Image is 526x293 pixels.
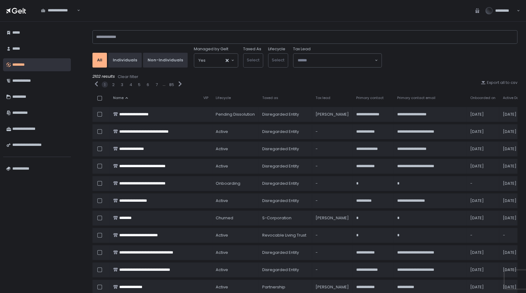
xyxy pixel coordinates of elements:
[147,82,149,88] button: 6
[203,96,208,100] span: VIP
[316,96,330,100] span: Tax lead
[138,82,141,88] button: 5
[129,82,132,88] button: 4
[97,57,102,63] div: All
[503,267,522,273] div: [DATE]
[316,250,349,255] div: -
[470,215,495,221] div: [DATE]
[216,215,233,221] span: churned
[503,96,522,100] span: Active Date
[262,163,308,169] div: Disregarded Entity
[118,74,138,80] div: Clear filter
[470,163,495,169] div: [DATE]
[216,233,228,238] span: active
[262,267,308,273] div: Disregarded Entity
[262,250,308,255] div: Disregarded Entity
[470,233,495,238] div: -
[503,284,522,290] div: [DATE]
[216,163,228,169] span: active
[298,57,374,64] input: Search for option
[470,284,495,290] div: [DATE]
[92,53,107,68] button: All
[316,267,349,273] div: -
[503,198,522,204] div: [DATE]
[470,129,495,134] div: [DATE]
[316,198,349,204] div: -
[194,46,228,52] span: Managed by Gelt
[169,82,174,88] button: 85
[262,233,308,238] div: Revocable Living Trust
[503,233,522,238] div: -
[216,284,228,290] span: active
[503,129,522,134] div: [DATE]
[470,267,495,273] div: [DATE]
[216,267,228,273] span: active
[216,96,231,100] span: Lifecycle
[163,82,165,87] div: ...
[156,82,158,88] button: 7
[316,129,349,134] div: -
[112,82,115,88] button: 2
[316,284,349,290] div: [PERSON_NAME]
[216,112,255,117] span: pending Dissolution
[262,112,308,117] div: Disregarded Entity
[316,112,349,117] div: [PERSON_NAME]
[262,146,308,152] div: Disregarded Entity
[121,82,123,88] div: 3
[316,146,349,152] div: -
[262,284,308,290] div: Partnership
[503,163,522,169] div: [DATE]
[470,198,495,204] div: [DATE]
[108,53,142,68] button: Individuals
[503,215,522,221] div: [DATE]
[143,53,188,68] button: Non-Individuals
[470,112,495,117] div: [DATE]
[113,96,124,100] span: Name
[481,80,517,85] button: Export all to csv
[470,146,495,152] div: [DATE]
[148,57,183,63] div: Non-Individuals
[316,215,349,221] div: [PERSON_NAME]
[293,54,381,67] div: Search for option
[316,163,349,169] div: -
[117,74,139,80] button: Clear filter
[470,96,495,100] span: Onboarded on
[113,57,137,63] div: Individuals
[262,215,308,221] div: S-Corporation
[272,57,284,63] span: Select
[262,129,308,134] div: Disregarded Entity
[92,74,517,80] div: 2102 results
[216,129,228,134] span: active
[316,233,349,238] div: -
[194,54,238,67] div: Search for option
[104,82,105,88] button: 1
[316,181,349,186] div: -
[470,250,495,255] div: [DATE]
[293,46,311,52] span: Tax Lead
[503,250,522,255] div: [DATE]
[216,146,228,152] span: active
[262,96,278,100] span: Taxed as
[216,198,228,204] span: active
[503,112,522,117] div: [DATE]
[503,146,522,152] div: [DATE]
[41,13,76,19] input: Search for option
[356,96,384,100] span: Primary contact
[247,57,259,63] span: Select
[243,46,261,52] label: Taxed As
[37,4,80,17] div: Search for option
[262,181,308,186] div: Disregarded Entity
[268,46,285,52] label: Lifecycle
[206,57,225,64] input: Search for option
[198,57,206,64] span: Yes
[226,59,229,62] button: Clear Selected
[470,181,495,186] div: -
